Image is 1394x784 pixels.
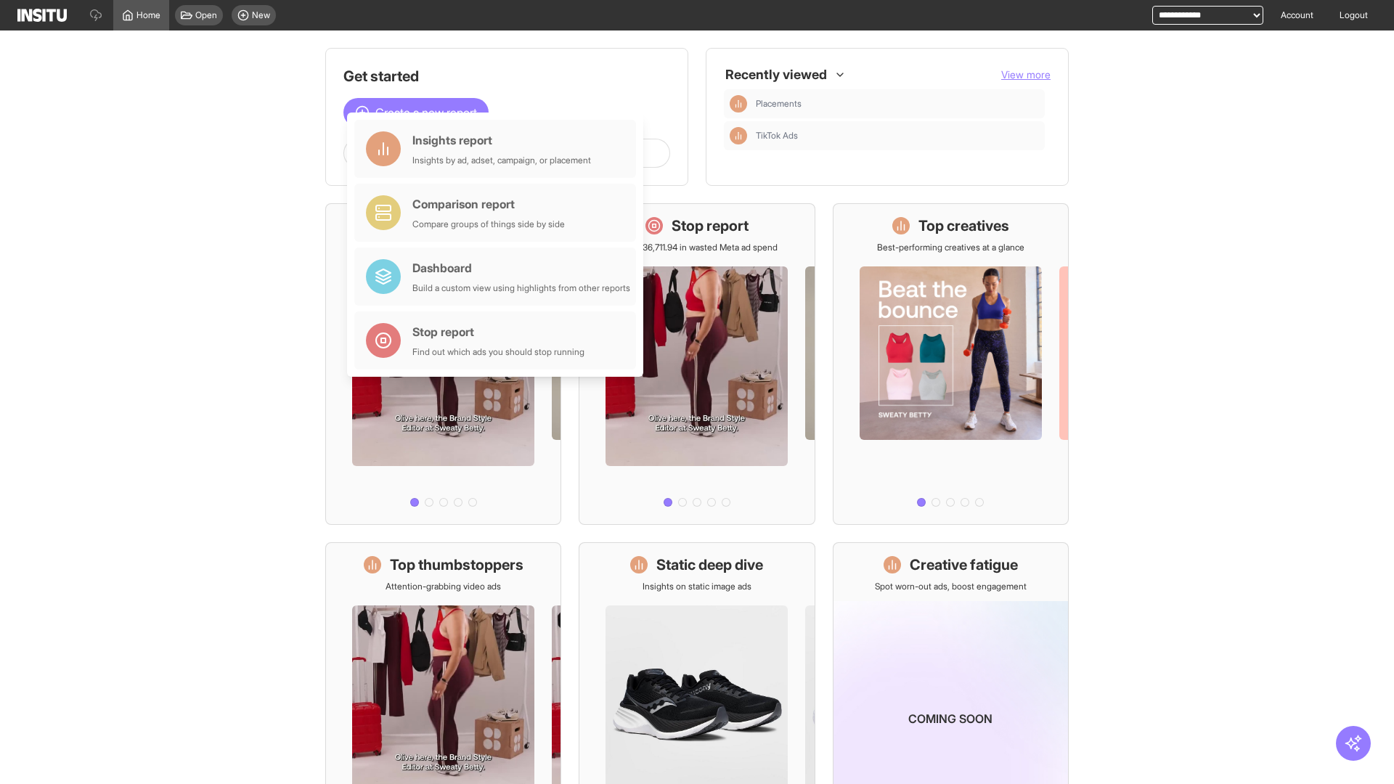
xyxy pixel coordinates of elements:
h1: Get started [343,66,670,86]
div: Build a custom view using highlights from other reports [412,282,630,294]
a: Top creativesBest-performing creatives at a glance [833,203,1069,525]
h1: Top creatives [918,216,1009,236]
span: View more [1001,68,1051,81]
div: Compare groups of things side by side [412,219,565,230]
p: Best-performing creatives at a glance [877,242,1024,253]
button: Create a new report [343,98,489,127]
div: Insights [730,127,747,144]
img: Logo [17,9,67,22]
a: What's live nowSee all active ads instantly [325,203,561,525]
div: Comparison report [412,195,565,213]
div: Find out which ads you should stop running [412,346,584,358]
p: Attention-grabbing video ads [386,581,501,592]
span: Home [136,9,160,21]
span: New [252,9,270,21]
div: Insights report [412,131,591,149]
span: Create a new report [375,104,477,121]
button: View more [1001,68,1051,82]
p: Insights on static image ads [643,581,751,592]
span: Placements [756,98,1039,110]
h1: Stop report [672,216,749,236]
div: Stop report [412,323,584,340]
h1: Static deep dive [656,555,763,575]
div: Insights [730,95,747,113]
span: TikTok Ads [756,130,798,142]
h1: Top thumbstoppers [390,555,523,575]
span: TikTok Ads [756,130,1039,142]
a: Stop reportSave £36,711.94 in wasted Meta ad spend [579,203,815,525]
span: Placements [756,98,802,110]
span: Open [195,9,217,21]
div: Dashboard [412,259,630,277]
div: Insights by ad, adset, campaign, or placement [412,155,591,166]
p: Save £36,711.94 in wasted Meta ad spend [616,242,778,253]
